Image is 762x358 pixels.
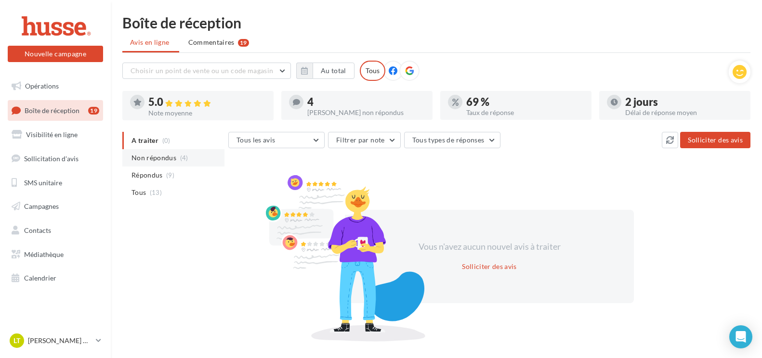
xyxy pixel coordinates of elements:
span: Non répondus [131,153,176,163]
span: Tous types de réponses [412,136,485,144]
span: (4) [180,154,188,162]
a: Visibilité en ligne [6,125,105,145]
button: Au total [313,63,355,79]
span: Médiathèque [24,250,64,258]
span: Contacts [24,226,51,234]
div: Vous n'avez aucun nouvel avis à traiter [407,241,572,253]
button: Choisir un point de vente ou un code magasin [122,63,291,79]
button: Solliciter des avis [680,132,750,148]
div: Taux de réponse [466,109,584,116]
span: Boîte de réception [25,106,79,114]
button: Nouvelle campagne [8,46,103,62]
span: SMS unitaire [24,178,62,186]
div: Délai de réponse moyen [625,109,743,116]
p: [PERSON_NAME] & [PERSON_NAME] [28,336,92,345]
div: Boîte de réception [122,15,750,30]
button: Filtrer par note [328,132,401,148]
div: Open Intercom Messenger [729,325,752,348]
div: 2 jours [625,97,743,107]
span: Sollicitation d'avis [24,154,79,163]
div: 5.0 [148,97,266,108]
div: 4 [307,97,425,107]
button: Au total [296,63,355,79]
div: [PERSON_NAME] non répondus [307,109,425,116]
span: Lt [13,336,20,345]
a: Calendrier [6,268,105,288]
button: Tous types de réponses [404,132,500,148]
span: Commentaires [188,38,235,47]
div: 19 [88,107,99,115]
a: Opérations [6,76,105,96]
a: SMS unitaire [6,173,105,193]
a: Boîte de réception19 [6,100,105,121]
span: Tous [131,188,146,197]
span: Opérations [25,82,59,90]
div: Note moyenne [148,110,266,116]
span: Répondus [131,170,163,180]
span: Visibilité en ligne [26,130,78,139]
a: Lt [PERSON_NAME] & [PERSON_NAME] [8,332,103,350]
span: (13) [150,189,162,196]
a: Médiathèque [6,244,105,265]
span: Calendrier [24,274,56,282]
a: Sollicitation d'avis [6,149,105,169]
span: Tous les avis [236,136,276,144]
span: Choisir un point de vente ou un code magasin [131,66,273,75]
span: (9) [166,171,174,179]
button: Solliciter des avis [458,261,521,272]
a: Contacts [6,220,105,241]
div: 69 % [466,97,584,107]
div: 19 [238,39,249,47]
div: Tous [360,61,385,81]
a: Campagnes [6,196,105,217]
span: Campagnes [24,202,59,210]
button: Tous les avis [228,132,325,148]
